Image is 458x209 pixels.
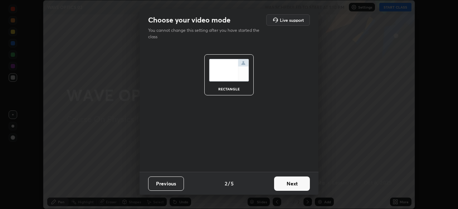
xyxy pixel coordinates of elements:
[148,15,230,25] h2: Choose your video mode
[215,87,243,91] div: rectangle
[231,180,234,187] h4: 5
[280,18,304,22] h5: Live support
[274,176,310,191] button: Next
[209,59,249,81] img: normalScreenIcon.ae25ed63.svg
[148,27,264,40] p: You cannot change this setting after you have started the class
[225,180,227,187] h4: 2
[148,176,184,191] button: Previous
[228,180,230,187] h4: /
